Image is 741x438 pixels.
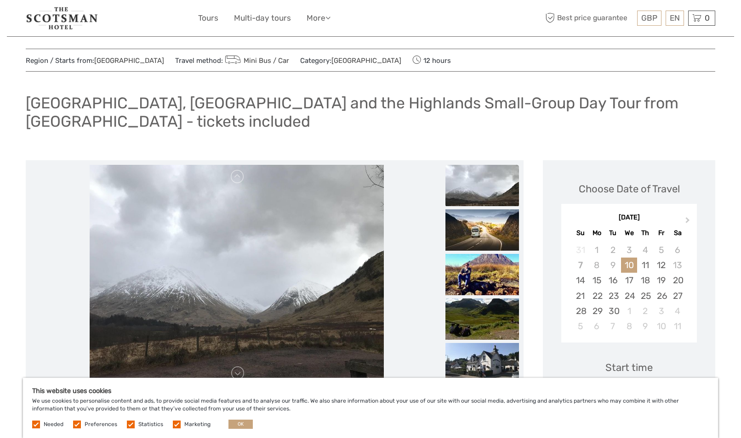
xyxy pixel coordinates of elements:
div: Choose Wednesday, September 24th, 2025 [621,288,637,303]
div: We [621,227,637,239]
div: Not available Friday, September 5th, 2025 [653,242,669,258]
div: [DATE] [561,213,697,223]
a: [GEOGRAPHIC_DATA] [331,56,401,65]
div: Choose Tuesday, October 7th, 2025 [605,319,621,334]
div: Choose Date of Travel [579,182,680,196]
label: Statistics [138,421,163,428]
div: Choose Sunday, September 21st, 2025 [572,288,588,303]
div: Not available Tuesday, September 2nd, 2025 [605,242,621,258]
img: 12384dc342ab4d49ab9bc018e6577b95_slider_thumbnail.jpg [445,298,519,340]
a: Multi-day tours [234,11,291,25]
div: Choose Tuesday, September 16th, 2025 [605,273,621,288]
label: Preferences [85,421,117,428]
img: 2ad7da491b114816b74aaedaacd3d77e_slider_thumbnail.jpg [445,165,519,206]
div: Choose Tuesday, September 30th, 2025 [605,303,621,319]
div: Choose Thursday, September 18th, 2025 [637,273,653,288]
div: Not available Sunday, August 31st, 2025 [572,242,588,258]
div: Choose Friday, October 3rd, 2025 [653,303,669,319]
img: 1d88754f50f2419ba5fb04619389c941_slider_thumbnail.jpeg [445,209,519,251]
p: We're away right now. Please check back later! [13,16,104,23]
div: Choose Friday, September 12th, 2025 [653,258,669,273]
a: [GEOGRAPHIC_DATA] [94,56,164,65]
div: Choose Sunday, September 28th, 2025 [572,303,588,319]
span: Region / Starts from: [26,56,164,66]
div: Not available Monday, September 1st, 2025 [589,242,605,258]
button: Next Month [681,215,696,230]
span: Best price guarantee [543,11,635,26]
button: Open LiveChat chat widget [106,14,117,25]
span: 12 hours [412,54,451,67]
h5: This website uses cookies [32,387,709,395]
div: We use cookies to personalise content and ads, to provide social media features and to analyse ou... [23,378,718,438]
h1: [GEOGRAPHIC_DATA], [GEOGRAPHIC_DATA] and the Highlands Small-Group Day Tour from [GEOGRAPHIC_DATA... [26,94,715,131]
div: Choose Monday, September 15th, 2025 [589,273,605,288]
div: Choose Wednesday, September 10th, 2025 [621,258,637,273]
div: Choose Monday, September 29th, 2025 [589,303,605,319]
div: Choose Thursday, September 25th, 2025 [637,288,653,303]
img: 3717d3814a2f4cc2832fd20e388e07cf_slider_thumbnail.jpg [445,254,519,295]
div: Choose Sunday, October 5th, 2025 [572,319,588,334]
div: Start time [605,360,653,375]
div: Not available Thursday, September 4th, 2025 [637,242,653,258]
div: Not available Wednesday, September 3rd, 2025 [621,242,637,258]
div: Not available Monday, September 8th, 2025 [589,258,605,273]
div: Choose Friday, September 26th, 2025 [653,288,669,303]
div: Choose Saturday, September 27th, 2025 [669,288,685,303]
div: Not available Saturday, September 6th, 2025 [669,242,685,258]
div: Choose Saturday, October 4th, 2025 [669,303,685,319]
img: af9161bc05654662bce1c8935e1e0a38_slider_thumbnail.jpg [445,343,519,384]
span: Travel method: [175,54,289,67]
div: Choose Wednesday, October 8th, 2025 [621,319,637,334]
div: Sa [669,227,685,239]
span: 0 [703,13,711,22]
div: Choose Thursday, October 9th, 2025 [637,319,653,334]
div: Not available Saturday, September 13th, 2025 [669,258,685,273]
label: Marketing [184,421,211,428]
div: Choose Friday, September 19th, 2025 [653,273,669,288]
div: Fr [653,227,669,239]
div: Choose Thursday, October 2nd, 2025 [637,303,653,319]
div: Tu [605,227,621,239]
button: OK [228,420,253,429]
div: Mo [589,227,605,239]
div: Su [572,227,588,239]
div: Choose Friday, October 10th, 2025 [653,319,669,334]
img: 2ad7da491b114816b74aaedaacd3d77e_main_slider.jpg [90,165,384,385]
div: Not available Tuesday, September 9th, 2025 [605,258,621,273]
div: Choose Saturday, September 20th, 2025 [669,273,685,288]
div: Th [637,227,653,239]
label: Needed [44,421,63,428]
div: month 2025-09 [564,242,694,334]
div: Choose Monday, September 22nd, 2025 [589,288,605,303]
div: Choose Monday, October 6th, 2025 [589,319,605,334]
a: Mini Bus / Car [223,56,289,65]
span: GBP [641,13,657,22]
div: Choose Tuesday, September 23rd, 2025 [605,288,621,303]
div: Choose Wednesday, October 1st, 2025 [621,303,637,319]
a: Tours [198,11,218,25]
div: EN [666,11,684,26]
div: Choose Sunday, September 14th, 2025 [572,273,588,288]
div: Choose Wednesday, September 17th, 2025 [621,273,637,288]
span: Category: [300,56,401,66]
div: Choose Saturday, October 11th, 2025 [669,319,685,334]
div: Not available Sunday, September 7th, 2025 [572,258,588,273]
img: 681-f48ba2bd-dfbf-4b64-890c-b5e5c75d9d66_logo_small.jpg [26,7,98,29]
div: Choose Thursday, September 11th, 2025 [637,258,653,273]
a: More [307,11,331,25]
